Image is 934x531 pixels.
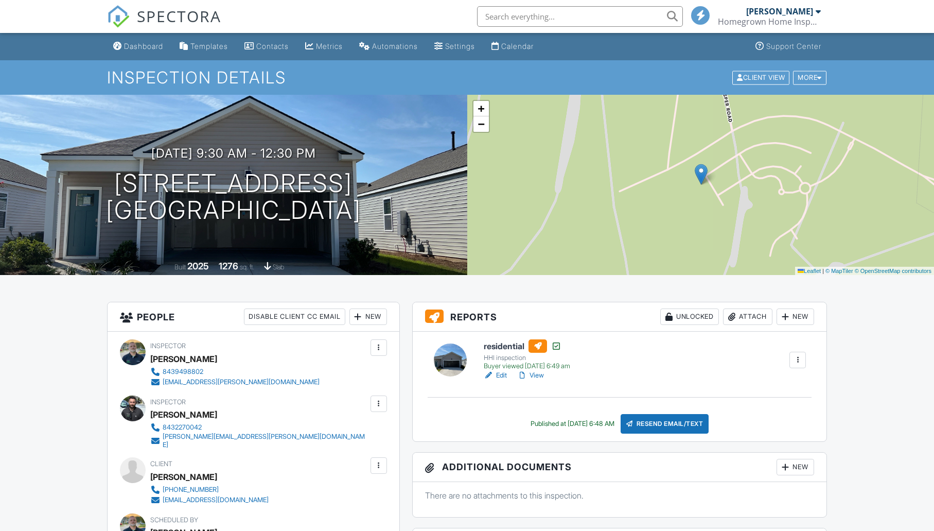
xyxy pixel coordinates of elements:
div: 8432270042 [163,423,202,432]
div: 8439498802 [163,368,203,376]
a: 8432270042 [150,422,368,433]
a: residential HHI inspection Buyer viewed [DATE] 6:49 am [484,339,570,370]
div: New [349,309,387,325]
a: Leaflet [798,268,821,274]
div: Homegrown Home Inspection [718,16,821,27]
a: Zoom in [473,101,489,116]
h3: [DATE] 9:30 am - 12:30 pm [151,146,316,160]
span: | [822,268,824,274]
a: 8439498802 [150,367,320,377]
div: [PERSON_NAME] [150,351,217,367]
h6: residential [484,339,570,353]
h3: People [108,302,399,332]
div: [PERSON_NAME][EMAIL_ADDRESS][PERSON_NAME][DOMAIN_NAME] [163,433,368,449]
a: Zoom out [473,116,489,132]
a: Support Center [751,37,825,56]
div: Resend Email/Text [621,414,709,434]
div: Settings [445,42,475,50]
div: [EMAIL_ADDRESS][DOMAIN_NAME] [163,496,269,504]
span: slab [273,263,284,271]
a: [PHONE_NUMBER] [150,485,269,495]
a: Client View [731,73,792,81]
div: Support Center [766,42,821,50]
div: New [777,309,814,325]
span: Built [174,263,186,271]
span: Scheduled By [150,516,198,524]
a: © OpenStreetMap contributors [855,268,931,274]
div: Templates [190,42,228,50]
a: [EMAIL_ADDRESS][PERSON_NAME][DOMAIN_NAME] [150,377,320,387]
div: Client View [732,71,789,84]
input: Search everything... [477,6,683,27]
a: View [517,370,544,381]
div: Attach [723,309,772,325]
div: Contacts [256,42,289,50]
h3: Reports [413,302,827,332]
div: 2025 [187,261,209,271]
h1: Inspection Details [107,68,827,87]
h3: Additional Documents [413,453,827,482]
div: Automations [372,42,418,50]
a: Templates [175,37,232,56]
a: Settings [430,37,479,56]
img: The Best Home Inspection Software - Spectora [107,5,130,28]
span: sq. ft. [240,263,254,271]
div: More [793,71,826,84]
div: Calendar [501,42,534,50]
div: Buyer viewed [DATE] 6:49 am [484,362,570,370]
div: Metrics [316,42,343,50]
p: There are no attachments to this inspection. [425,490,815,501]
a: [EMAIL_ADDRESS][DOMAIN_NAME] [150,495,269,505]
div: Disable Client CC Email [244,309,345,325]
a: © MapTiler [825,268,853,274]
a: [PERSON_NAME][EMAIL_ADDRESS][PERSON_NAME][DOMAIN_NAME] [150,433,368,449]
div: New [777,459,814,475]
div: [EMAIL_ADDRESS][PERSON_NAME][DOMAIN_NAME] [163,378,320,386]
div: [PHONE_NUMBER] [163,486,219,494]
div: [PERSON_NAME] [746,6,813,16]
span: Client [150,460,172,468]
img: Marker [695,164,708,185]
span: Inspector [150,398,186,406]
a: SPECTORA [107,14,221,36]
div: 1276 [219,261,238,271]
div: HHI inspection [484,354,570,362]
div: Dashboard [124,42,163,50]
div: [PERSON_NAME] [150,469,217,485]
span: − [478,117,484,130]
a: Edit [484,370,507,381]
span: SPECTORA [137,5,221,27]
a: Automations (Basic) [355,37,422,56]
a: Calendar [487,37,538,56]
h1: [STREET_ADDRESS] [GEOGRAPHIC_DATA] [106,170,361,225]
div: Published at [DATE] 6:48 AM [531,420,614,428]
a: Metrics [301,37,347,56]
a: Dashboard [109,37,167,56]
div: [PERSON_NAME] [150,407,217,422]
span: + [478,102,484,115]
span: Inspector [150,342,186,350]
a: Contacts [240,37,293,56]
div: Unlocked [660,309,719,325]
